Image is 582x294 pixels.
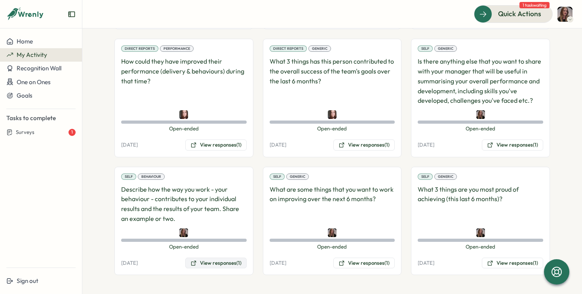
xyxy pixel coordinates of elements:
[121,45,158,52] div: Direct Reports
[270,141,286,149] p: [DATE]
[68,129,76,136] div: 1
[16,129,34,136] span: Surveys
[328,110,337,119] img: Allyn Neal
[418,173,433,180] div: Self
[333,258,395,269] button: View responses(1)
[418,260,434,267] p: [DATE]
[418,45,433,52] div: Self
[121,243,247,251] span: Open-ended
[270,45,307,52] div: Direct Reports
[474,5,553,23] button: Quick Actions
[418,185,543,224] p: What 3 things are you most proud of achieving (this last 6 months)?
[121,141,138,149] p: [DATE]
[17,38,33,45] span: Home
[418,125,543,132] span: Open-ended
[286,173,309,180] div: Generic
[121,185,247,224] p: Describe how the way you work - your behaviour - contributes to your individual results and the r...
[557,7,572,22] img: Aimee Weston
[519,2,550,8] span: 1 task waiting
[434,45,457,52] div: Generic
[418,57,543,106] p: Is there anything else that you want to share with your manager that will be useful in summarisin...
[185,258,247,269] button: View responses(1)
[179,110,188,119] img: Allyn Neal
[418,243,543,251] span: Open-ended
[476,110,485,119] img: Aimee Weston
[17,78,51,86] span: One on Ones
[418,141,434,149] p: [DATE]
[121,125,247,132] span: Open-ended
[17,277,38,285] span: Sign out
[498,9,541,19] span: Quick Actions
[270,185,395,224] p: What are some things that you want to work on improving over the next 6 months?
[121,260,138,267] p: [DATE]
[160,45,194,52] div: Performance
[270,173,285,180] div: Self
[270,243,395,251] span: Open-ended
[121,173,136,180] div: Self
[270,260,286,267] p: [DATE]
[482,258,543,269] button: View responses(1)
[138,173,165,180] div: Behaviour
[121,57,247,106] p: How could they have improved their performance (delivery & behaviours) during that time?
[179,228,188,237] img: Aimee Weston
[17,92,32,99] span: Goals
[17,64,61,72] span: Recognition Wall
[270,125,395,132] span: Open-ended
[308,45,331,52] div: Generic
[434,173,457,180] div: Generic
[476,228,485,237] img: Aimee Weston
[482,139,543,151] button: View responses(1)
[270,57,395,106] p: What 3 things has this person contributed to the overall success of the team's goals over the las...
[333,139,395,151] button: View responses(1)
[6,114,76,122] p: Tasks to complete
[68,10,76,18] button: Expand sidebar
[17,51,47,58] span: My Activity
[185,139,247,151] button: View responses(1)
[328,228,337,237] img: Aimee Weston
